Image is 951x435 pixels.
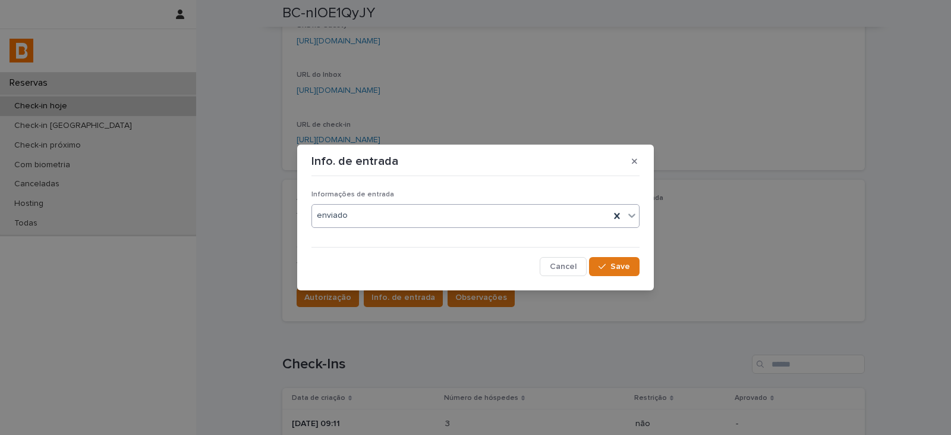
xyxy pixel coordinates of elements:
[540,257,587,276] button: Cancel
[550,262,577,271] span: Cancel
[311,154,398,168] p: Info. de entrada
[311,191,394,198] span: Informações de entrada
[589,257,640,276] button: Save
[317,209,348,222] span: enviado
[610,262,630,271] span: Save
